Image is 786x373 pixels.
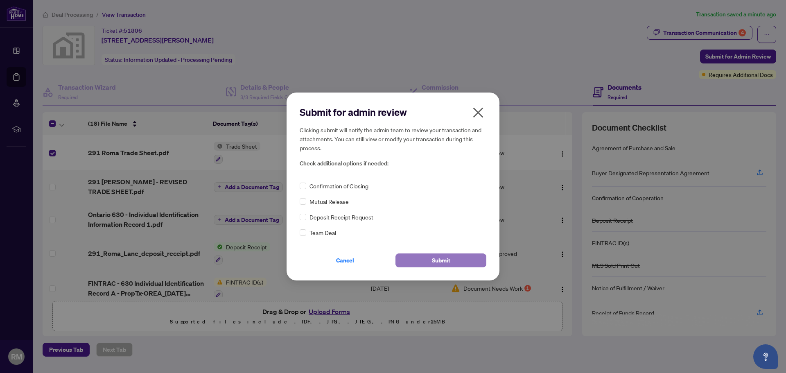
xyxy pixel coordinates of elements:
span: Team Deal [309,228,336,237]
span: Check additional options if needed: [300,159,486,168]
span: Mutual Release [309,197,349,206]
button: Open asap [753,344,778,369]
span: Cancel [336,254,354,267]
button: Submit [395,253,486,267]
h2: Submit for admin review [300,106,486,119]
span: Confirmation of Closing [309,181,368,190]
span: close [472,106,485,119]
span: Deposit Receipt Request [309,212,373,222]
button: Cancel [300,253,391,267]
span: Submit [432,254,450,267]
h5: Clicking submit will notify the admin team to review your transaction and attachments. You can st... [300,125,486,152]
